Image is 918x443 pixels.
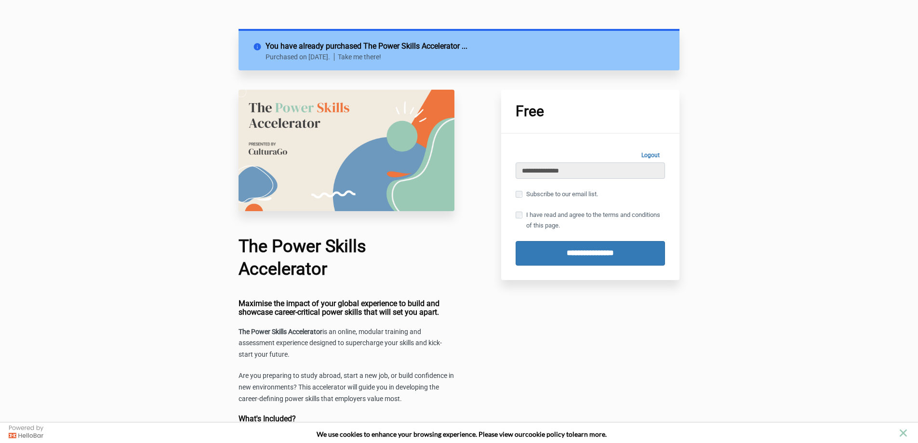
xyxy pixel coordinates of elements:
p: Purchased on [DATE]. [266,53,334,61]
label: I have read and agree to the terms and conditions of this page. [516,210,665,231]
label: Subscribe to our email list. [516,189,598,200]
span: We use cookies to enhance your browsing experience. Please view our [317,430,525,438]
input: I have read and agree to the terms and conditions of this page. [516,212,522,218]
span: learn more. [572,430,607,438]
p: is an online, modular training and assessment experience designed to supercharge your skills and ... [239,326,454,361]
i: info [253,40,266,49]
button: close [897,427,909,439]
h1: Free [516,104,665,119]
strong: to [566,430,572,438]
h1: The Power Skills Accelerator [239,235,454,281]
h4: What's Included? [239,415,454,423]
h4: Maximise the impact of your global experience to build and showcase career-critical power skills ... [239,299,454,316]
h2: You have already purchased The Power Skills Accelerator ... [266,40,665,52]
a: Logout [636,148,665,162]
a: Take me there! [338,53,381,61]
a: cookie policy [525,430,565,438]
img: aa6762d-2f0f-00e-e71-e72f5f543d_Course_image_option_2.png [239,90,454,211]
p: Are you preparing to study abroad, start a new job, or build confidence in new environments? This... [239,370,454,405]
strong: The Power Skills Accelerator [239,328,322,336]
input: Subscribe to our email list. [516,191,522,198]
